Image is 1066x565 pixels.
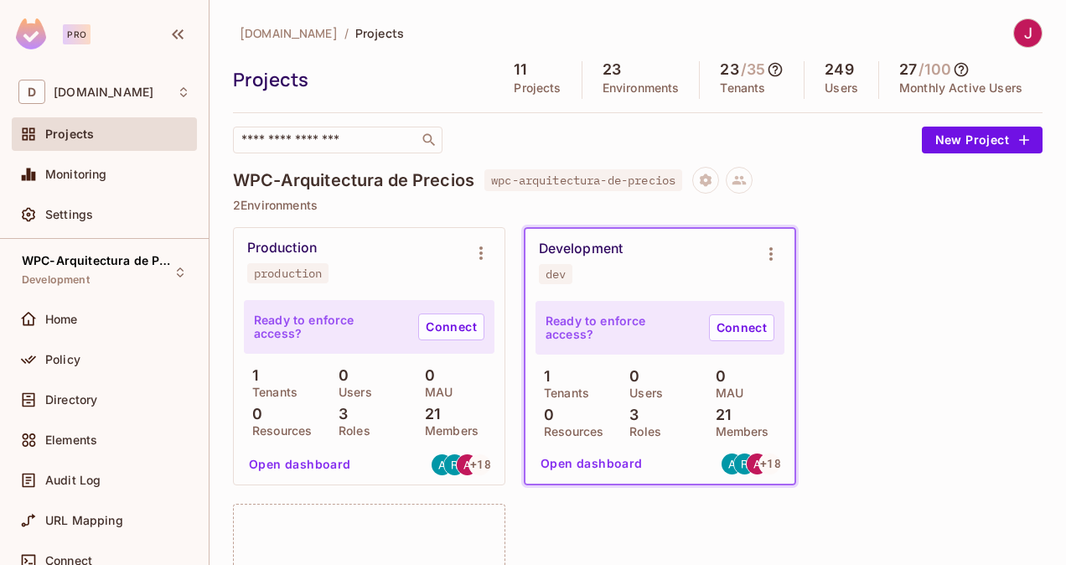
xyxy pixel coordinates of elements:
[444,454,465,475] img: rmacotela@deacero.com
[919,61,951,78] h5: / 100
[242,451,358,478] button: Open dashboard
[457,454,478,475] img: antdia@deacero.com
[45,474,101,487] span: Audit Log
[825,81,858,95] p: Users
[417,424,479,438] p: Members
[754,237,788,271] button: Environment settings
[330,424,370,438] p: Roles
[621,386,663,400] p: Users
[707,425,769,438] p: Members
[546,267,566,281] div: dev
[18,80,45,104] span: D
[45,353,80,366] span: Policy
[722,454,743,474] img: aames@deacero.com
[45,433,97,447] span: Elements
[247,240,317,257] div: Production
[760,458,780,469] span: + 18
[534,450,649,477] button: Open dashboard
[344,25,349,41] li: /
[417,386,453,399] p: MAU
[546,314,696,341] p: Ready to enforce access?
[470,459,490,470] span: + 18
[330,406,348,422] p: 3
[692,175,719,191] span: Project settings
[240,25,338,41] span: [DOMAIN_NAME]
[899,81,1022,95] p: Monthly Active Users
[720,81,765,95] p: Tenants
[514,81,561,95] p: Projects
[825,61,853,78] h5: 249
[233,67,485,92] div: Projects
[355,25,404,41] span: Projects
[621,425,661,438] p: Roles
[244,367,258,384] p: 1
[22,254,173,267] span: WPC-Arquitectura de Precios
[536,425,603,438] p: Resources
[536,407,554,423] p: 0
[536,386,589,400] p: Tenants
[22,273,90,287] span: Development
[45,168,107,181] span: Monitoring
[330,367,349,384] p: 0
[621,368,639,385] p: 0
[707,368,726,385] p: 0
[621,407,639,423] p: 3
[63,24,91,44] div: Pro
[707,386,743,400] p: MAU
[45,393,97,407] span: Directory
[536,368,550,385] p: 1
[709,314,774,341] a: Connect
[514,61,525,78] h5: 11
[747,454,768,474] img: antdia@deacero.com
[603,61,621,78] h5: 23
[484,169,682,191] span: wpc-arquitectura-de-precios
[734,454,755,474] img: rmacotela@deacero.com
[707,407,731,423] p: 21
[254,314,405,340] p: Ready to enforce access?
[720,61,738,78] h5: 23
[233,199,1043,212] p: 2 Environments
[899,61,917,78] h5: 27
[45,127,94,141] span: Projects
[244,424,312,438] p: Resources
[539,241,623,257] div: Development
[244,406,262,422] p: 0
[1014,19,1042,47] img: JULIO CESAR VALDEZ
[922,127,1043,153] button: New Project
[45,208,93,221] span: Settings
[45,514,123,527] span: URL Mapping
[16,18,46,49] img: SReyMgAAAABJRU5ErkJggg==
[244,386,298,399] p: Tenants
[741,61,765,78] h5: / 35
[417,367,435,384] p: 0
[603,81,680,95] p: Environments
[432,454,453,475] img: aames@deacero.com
[45,313,78,326] span: Home
[464,236,498,270] button: Environment settings
[254,267,322,280] div: production
[330,386,372,399] p: Users
[54,86,153,99] span: Workspace: deacero.com
[417,406,440,422] p: 21
[418,314,484,340] a: Connect
[233,170,474,190] h4: WPC-Arquitectura de Precios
